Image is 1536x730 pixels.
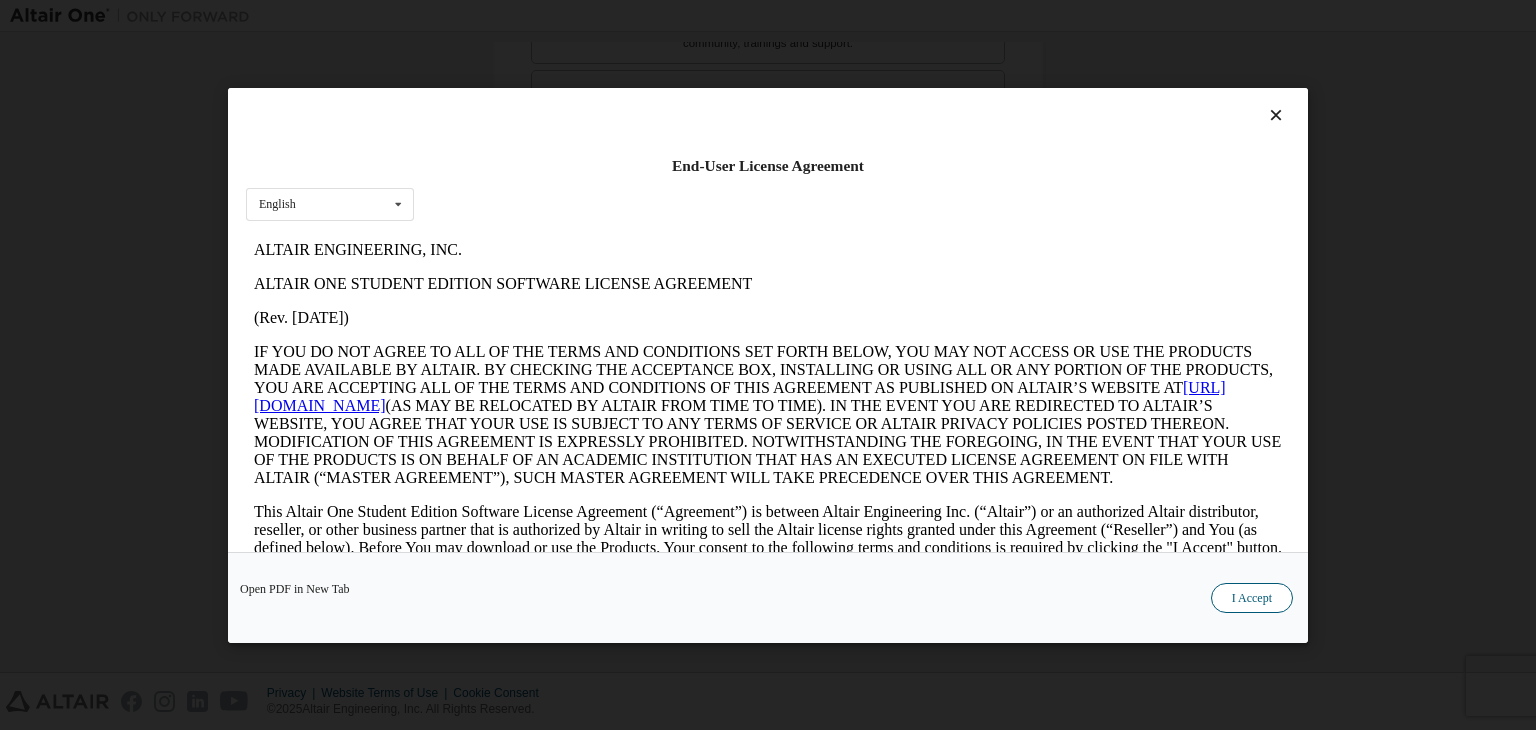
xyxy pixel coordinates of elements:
[246,156,1290,176] div: End-User License Agreement
[8,76,1036,94] p: (Rev. [DATE])
[8,110,1036,254] p: IF YOU DO NOT AGREE TO ALL OF THE TERMS AND CONDITIONS SET FORTH BELOW, YOU MAY NOT ACCESS OR USE...
[1211,583,1293,613] button: I Accept
[8,146,980,181] a: [URL][DOMAIN_NAME]
[259,198,296,210] div: English
[240,583,350,595] a: Open PDF in New Tab
[8,42,1036,60] p: ALTAIR ONE STUDENT EDITION SOFTWARE LICENSE AGREEMENT
[8,270,1036,342] p: This Altair One Student Edition Software License Agreement (“Agreement”) is between Altair Engine...
[8,8,1036,26] p: ALTAIR ENGINEERING, INC.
